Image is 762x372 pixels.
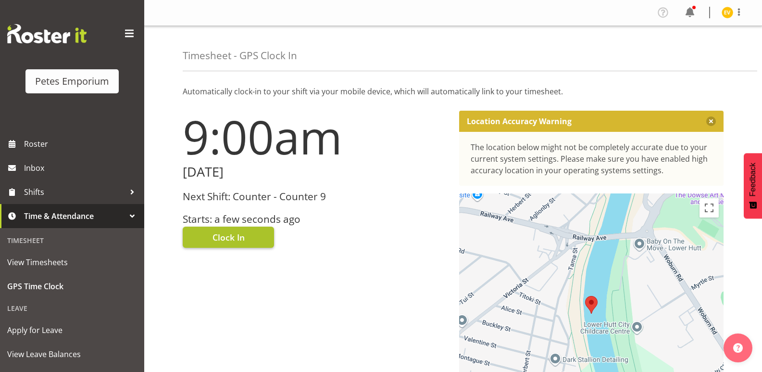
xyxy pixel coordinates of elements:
img: Rosterit website logo [7,24,87,43]
h1: 9:00am [183,111,448,163]
a: View Timesheets [2,250,142,274]
span: Inbox [24,161,139,175]
span: Time & Attendance [24,209,125,223]
button: Clock In [183,227,274,248]
span: Feedback [749,163,757,196]
p: Location Accuracy Warning [467,116,572,126]
button: Toggle fullscreen view [700,198,719,218]
span: View Leave Balances [7,347,137,361]
h3: Starts: a few seconds ago [183,214,448,225]
button: Feedback - Show survey [744,153,762,218]
span: Shifts [24,185,125,199]
img: eva-vailini10223.jpg [722,7,733,18]
h3: Next Shift: Counter - Counter 9 [183,191,448,202]
span: Clock In [212,231,245,244]
span: Apply for Leave [7,323,137,337]
a: Apply for Leave [2,318,142,342]
img: help-xxl-2.png [733,343,743,353]
div: Timesheet [2,231,142,250]
a: GPS Time Clock [2,274,142,298]
span: GPS Time Clock [7,279,137,294]
h4: Timesheet - GPS Clock In [183,50,297,61]
h2: [DATE] [183,165,448,180]
p: Automatically clock-in to your shift via your mobile device, which will automatically link to you... [183,86,724,97]
div: Leave [2,298,142,318]
span: View Timesheets [7,255,137,269]
div: Petes Emporium [35,74,109,89]
span: Roster [24,137,139,151]
button: Close message [706,116,716,126]
a: View Leave Balances [2,342,142,366]
div: The location below might not be completely accurate due to your current system settings. Please m... [471,141,712,176]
